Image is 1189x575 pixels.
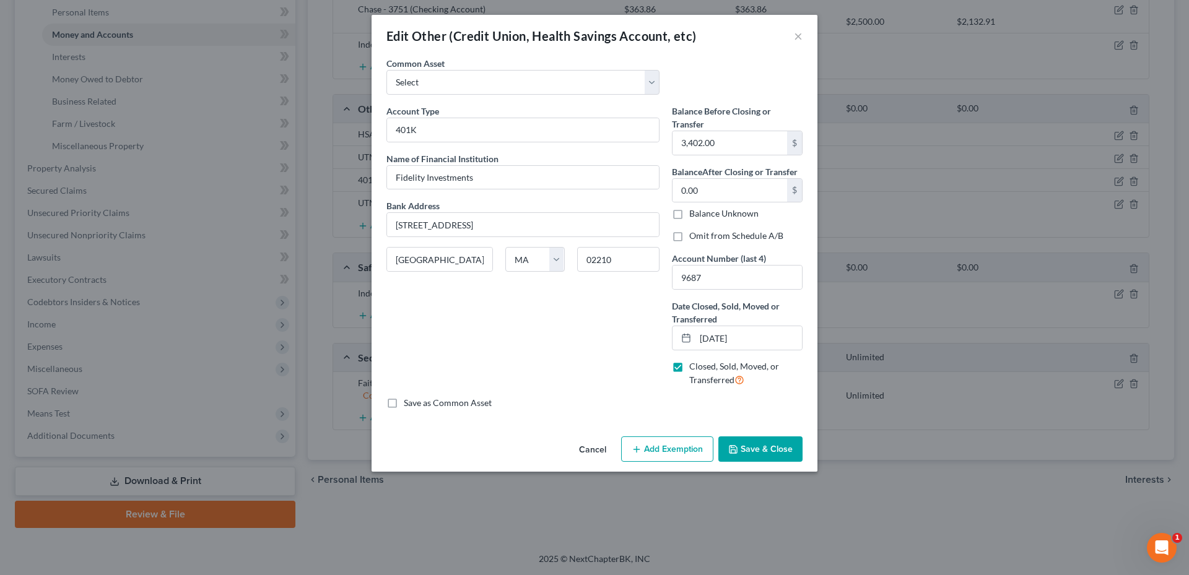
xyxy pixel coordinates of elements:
[577,247,660,272] input: Enter zip...
[794,28,803,43] button: ×
[689,207,759,220] label: Balance Unknown
[1147,533,1177,563] iframe: Intercom live chat
[787,131,802,155] div: $
[689,361,779,385] span: Closed, Sold, Moved, or Transferred
[787,179,802,202] div: $
[386,105,439,118] label: Account Type
[386,153,499,164] span: Name of Financial Institution
[672,252,766,265] label: Account Number (last 4)
[387,213,659,236] input: Enter address...
[386,199,440,212] label: Bank Address
[672,301,780,324] span: Date Closed, Sold, Moved or Transferred
[673,266,802,289] input: XXXX
[387,118,659,142] input: Credit Union, HSA, etc
[718,436,803,462] button: Save & Close
[387,166,659,189] input: Enter name...
[672,105,803,131] label: Balance Before Closing or Transfer
[621,436,713,462] button: Add Exemption
[673,179,787,202] input: 0.00
[673,131,787,155] input: 0.00
[387,248,492,271] input: Enter city...
[672,165,798,178] label: Balance
[386,27,697,45] div: Edit Other (Credit Union, Health Savings Account, etc)
[386,57,445,70] label: Common Asset
[702,166,798,177] span: After Closing or Transfer
[1172,533,1182,543] span: 1
[569,438,616,462] button: Cancel
[695,326,802,350] input: MM/DD/YYYY
[689,230,783,242] label: Omit from Schedule A/B
[404,397,492,409] label: Save as Common Asset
